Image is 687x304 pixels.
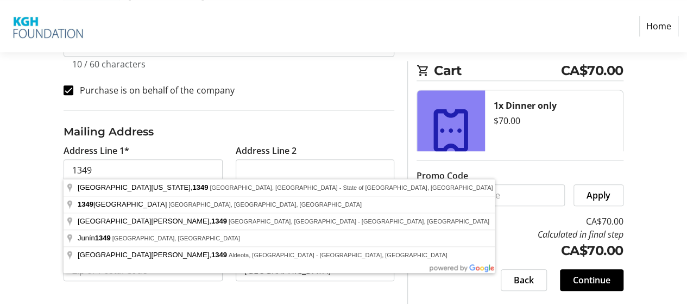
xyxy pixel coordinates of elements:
h3: Mailing Address [64,123,394,140]
label: Purchase is on behalf of the company [73,84,234,97]
span: CA$70.00 [561,61,623,80]
span: [GEOGRAPHIC_DATA][PERSON_NAME], [78,217,229,225]
span: 1349 [211,251,227,259]
span: Apply [587,189,610,202]
span: Back [514,274,534,287]
label: Address Line 2 [236,144,297,157]
span: [GEOGRAPHIC_DATA][US_STATE], [78,183,210,191]
strong: 1x Dinner only [494,100,557,111]
button: Back [501,269,547,291]
span: [GEOGRAPHIC_DATA][PERSON_NAME], [78,251,229,259]
td: Calculated in final step [476,228,623,241]
span: 1349 [95,234,111,242]
button: Apply [573,184,623,206]
label: Address Line 1* [64,144,129,157]
td: CA$70.00 [476,241,623,260]
img: Kelowna General Hospital Foundation - UBC Southern Medical Program's Logo [9,4,86,48]
div: $70.00 [494,114,614,127]
span: [GEOGRAPHIC_DATA], [GEOGRAPHIC_DATA] - [GEOGRAPHIC_DATA], [GEOGRAPHIC_DATA] [229,218,489,225]
label: Promo Code [417,169,468,182]
span: Junín [78,234,112,242]
span: [GEOGRAPHIC_DATA], [GEOGRAPHIC_DATA] [112,235,240,241]
span: [GEOGRAPHIC_DATA] [78,200,168,208]
span: Aldeota, [GEOGRAPHIC_DATA] - [GEOGRAPHIC_DATA], [GEOGRAPHIC_DATA] [229,252,448,258]
span: [GEOGRAPHIC_DATA], [GEOGRAPHIC_DATA], [GEOGRAPHIC_DATA] [168,201,362,208]
span: 1349 [78,200,93,208]
span: [GEOGRAPHIC_DATA], [GEOGRAPHIC_DATA] - State of [GEOGRAPHIC_DATA], [GEOGRAPHIC_DATA] [210,184,493,191]
td: CA$70.00 [476,215,623,228]
span: 1349 [211,217,227,225]
span: 1349 [192,183,208,191]
input: Address [64,159,222,181]
span: Continue [573,274,610,287]
span: Cart [434,61,561,80]
button: Continue [560,269,623,291]
a: Home [639,16,678,36]
tr-character-limit: 10 / 60 characters [72,58,146,70]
